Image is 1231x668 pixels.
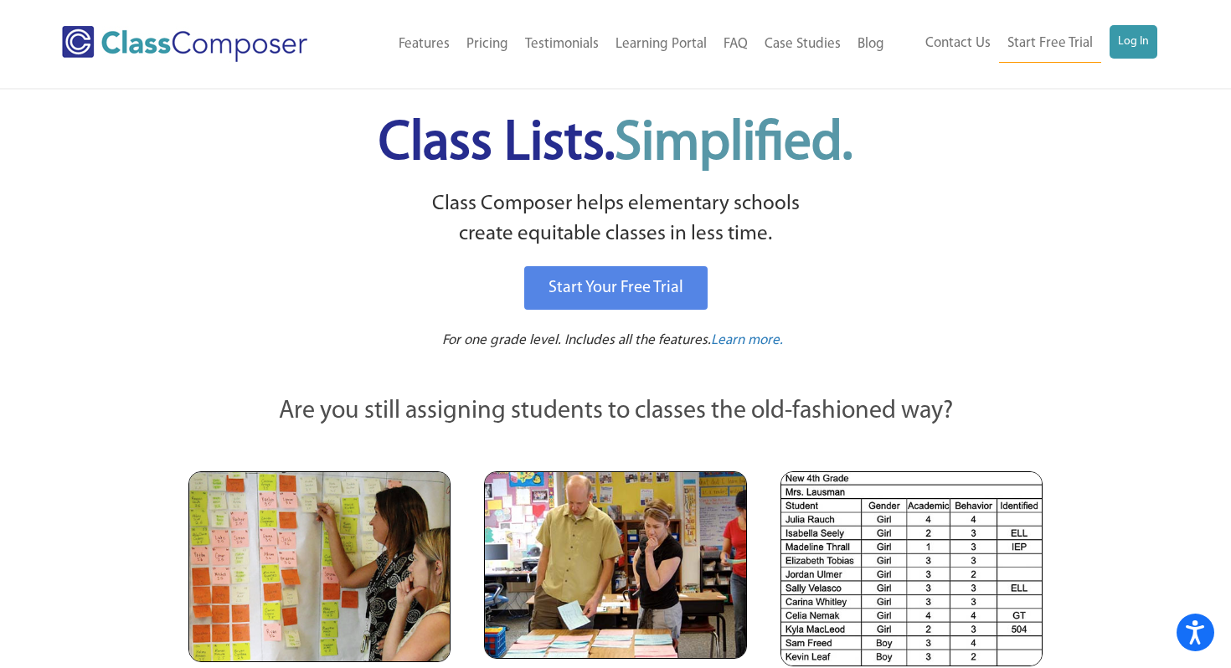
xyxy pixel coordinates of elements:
span: Simplified. [615,117,852,172]
a: Start Free Trial [999,25,1101,63]
a: Contact Us [917,25,999,62]
a: Features [390,26,458,63]
a: Learn more. [711,331,783,352]
a: Case Studies [756,26,849,63]
span: Start Your Free Trial [549,280,683,296]
span: Learn more. [711,333,783,347]
a: Testimonials [517,26,607,63]
img: Class Composer [62,26,307,62]
span: Class Lists. [379,117,852,172]
nav: Header Menu [351,26,893,63]
img: Blue and Pink Paper Cards [484,471,746,658]
span: For one grade level. Includes all the features. [442,333,711,347]
a: Blog [849,26,893,63]
a: FAQ [715,26,756,63]
a: Pricing [458,26,517,63]
p: Class Composer helps elementary schools create equitable classes in less time. [186,189,1045,250]
a: Learning Portal [607,26,715,63]
a: Start Your Free Trial [524,266,708,310]
img: Spreadsheets [780,471,1043,666]
a: Log In [1110,25,1157,59]
img: Teachers Looking at Sticky Notes [188,471,451,662]
nav: Header Menu [893,25,1157,63]
p: Are you still assigning students to classes the old-fashioned way? [188,393,1043,430]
